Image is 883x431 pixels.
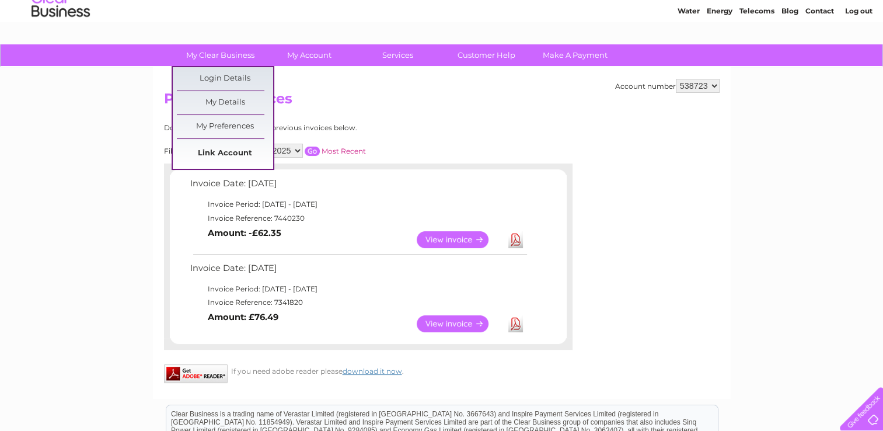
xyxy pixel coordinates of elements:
[164,91,720,113] h2: Previous Invoices
[187,296,529,310] td: Invoice Reference: 7341820
[164,144,470,158] div: Filter by date
[261,44,357,66] a: My Account
[31,30,90,66] img: logo.png
[166,6,718,57] div: Clear Business is a trading name of Verastar Limited (registered in [GEOGRAPHIC_DATA] No. 3667643...
[781,50,798,58] a: Blog
[172,44,268,66] a: My Clear Business
[322,147,366,155] a: Most Recent
[187,197,529,211] td: Invoice Period: [DATE] - [DATE]
[177,91,273,114] a: My Details
[343,367,402,376] a: download it now
[805,50,834,58] a: Contact
[508,315,523,332] a: Download
[438,44,535,66] a: Customer Help
[707,50,732,58] a: Energy
[208,312,278,322] b: Amount: £76.49
[187,282,529,296] td: Invoice Period: [DATE] - [DATE]
[177,67,273,91] a: Login Details
[417,315,502,332] a: View
[508,231,523,248] a: Download
[678,50,700,58] a: Water
[739,50,774,58] a: Telecoms
[417,231,502,248] a: View
[187,260,529,282] td: Invoice Date: [DATE]
[350,44,446,66] a: Services
[187,211,529,225] td: Invoice Reference: 7440230
[164,364,573,376] div: If you need adobe reader please .
[164,124,470,132] div: Download or view any of your previous invoices below.
[208,228,281,238] b: Amount: -£62.35
[615,79,720,93] div: Account number
[527,44,623,66] a: Make A Payment
[844,50,872,58] a: Log out
[177,115,273,138] a: My Preferences
[177,142,273,165] a: Link Account
[663,6,744,20] a: 0333 014 3131
[187,176,529,197] td: Invoice Date: [DATE]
